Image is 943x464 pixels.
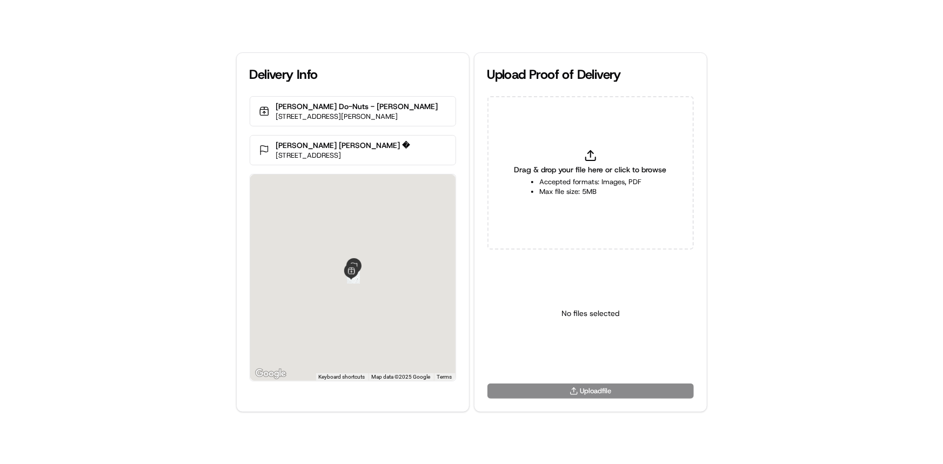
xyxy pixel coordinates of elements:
p: [PERSON_NAME] Do-Nuts - [PERSON_NAME] [276,101,438,112]
div: Delivery Info [250,66,456,83]
li: Accepted formats: Images, PDF [539,177,641,187]
span: Map data ©2025 Google [372,374,431,380]
p: No files selected [561,308,619,319]
a: Terms (opens in new tab) [437,374,452,380]
p: [PERSON_NAME] [PERSON_NAME] � [276,140,410,151]
p: [STREET_ADDRESS] [276,151,410,160]
p: [STREET_ADDRESS][PERSON_NAME] [276,112,438,122]
a: Open this area in Google Maps (opens a new window) [253,367,289,381]
button: Keyboard shortcuts [319,373,365,381]
img: Google [253,367,289,381]
li: Max file size: 5MB [539,187,641,197]
span: Drag & drop your file here or click to browse [514,164,667,175]
div: Upload Proof of Delivery [487,66,694,83]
